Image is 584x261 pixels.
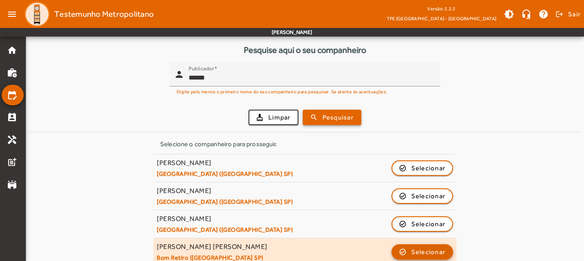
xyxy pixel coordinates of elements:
[391,160,454,176] button: Selecionar
[411,163,446,173] span: Selecionar
[7,112,17,123] mat-icon: perm_contact_calendar
[411,219,446,229] span: Selecionar
[54,7,154,21] span: Testemunho Metropolitano
[391,216,454,232] button: Selecionar
[387,14,496,23] span: TPE [GEOGRAPHIC_DATA] - [GEOGRAPHIC_DATA]
[411,247,446,257] span: Selecionar
[157,159,293,168] div: [PERSON_NAME]
[391,188,454,204] button: Selecionar
[7,90,17,100] mat-icon: edit_calendar
[157,215,293,224] div: [PERSON_NAME]
[249,110,298,125] button: Limpar
[268,113,291,123] span: Limpar
[160,139,450,149] div: Selecione o companheiro para prosseguir.
[323,113,354,123] span: Pesquisar
[7,45,17,55] mat-icon: home
[24,1,50,27] img: Logo TPE
[554,8,581,21] button: Sair
[568,7,581,21] span: Sair
[157,198,293,206] small: [GEOGRAPHIC_DATA] ([GEOGRAPHIC_DATA] SP)
[411,191,446,201] span: Selecionar
[7,179,17,190] mat-icon: stadium
[174,69,184,80] mat-icon: person
[189,65,214,71] mat-label: Publicador
[7,157,17,167] mat-icon: post_add
[157,243,267,252] div: [PERSON_NAME] [PERSON_NAME]
[303,110,361,125] button: Pesquisar
[391,244,454,260] button: Selecionar
[21,1,154,27] a: Testemunho Metropolitano
[29,45,581,55] h5: Pesquise aqui o seu companheiro
[157,226,293,233] small: [GEOGRAPHIC_DATA] ([GEOGRAPHIC_DATA] SP)
[3,6,21,23] mat-icon: menu
[387,3,496,14] div: Versão: 2.2.2
[157,170,293,178] small: [GEOGRAPHIC_DATA] ([GEOGRAPHIC_DATA] SP)
[177,86,388,96] mat-hint: Digite pelo menos o primeiro nome do seu companheiro para pesquisar. Se atente às acentuações.
[7,135,17,145] mat-icon: handyman
[7,68,17,78] mat-icon: work_history
[157,187,293,196] div: [PERSON_NAME]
